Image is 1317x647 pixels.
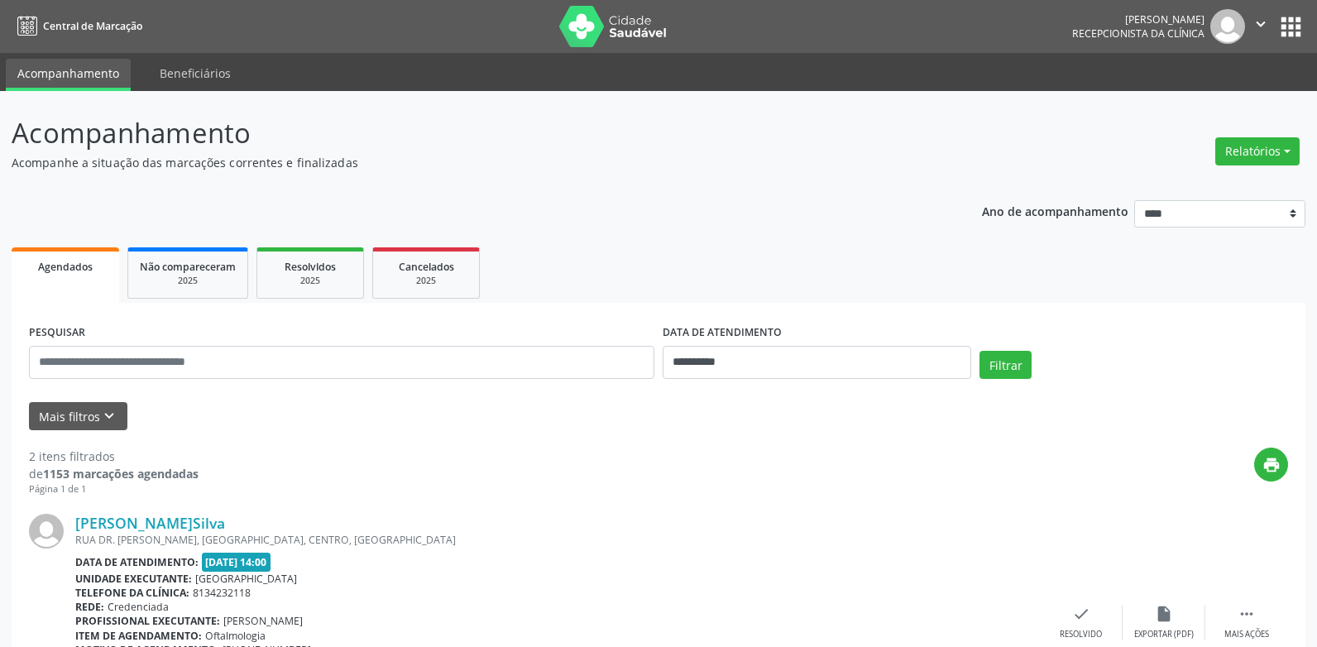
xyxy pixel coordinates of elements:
[399,260,454,274] span: Cancelados
[269,275,352,287] div: 2025
[75,533,1040,547] div: RUA DR. [PERSON_NAME], [GEOGRAPHIC_DATA], CENTRO, [GEOGRAPHIC_DATA]
[202,553,271,572] span: [DATE] 14:00
[979,351,1032,379] button: Filtrar
[1254,448,1288,482] button: print
[75,572,192,586] b: Unidade executante:
[140,260,236,274] span: Não compareceram
[205,629,266,643] span: Oftalmologia
[29,482,199,496] div: Página 1 de 1
[1210,9,1245,44] img: img
[1072,26,1204,41] span: Recepcionista da clínica
[1155,605,1173,623] i: insert_drive_file
[29,320,85,346] label: PESQUISAR
[140,275,236,287] div: 2025
[1072,12,1204,26] div: [PERSON_NAME]
[100,407,118,425] i: keyboard_arrow_down
[12,113,917,154] p: Acompanhamento
[75,586,189,600] b: Telefone da clínica:
[663,320,782,346] label: DATA DE ATENDIMENTO
[982,200,1128,221] p: Ano de acompanhamento
[285,260,336,274] span: Resolvidos
[29,448,199,465] div: 2 itens filtrados
[38,260,93,274] span: Agendados
[43,466,199,482] strong: 1153 marcações agendadas
[385,275,467,287] div: 2025
[223,614,303,628] span: [PERSON_NAME]
[1238,605,1256,623] i: 
[1060,629,1102,640] div: Resolvido
[12,154,917,171] p: Acompanhe a situação das marcações correntes e finalizadas
[148,59,242,88] a: Beneficiários
[29,465,199,482] div: de
[29,514,64,549] img: img
[1252,15,1270,33] i: 
[75,600,104,614] b: Rede:
[6,59,131,91] a: Acompanhamento
[75,629,202,643] b: Item de agendamento:
[195,572,297,586] span: [GEOGRAPHIC_DATA]
[108,600,169,614] span: Credenciada
[75,614,220,628] b: Profissional executante:
[193,586,251,600] span: 8134232118
[1262,456,1281,474] i: print
[1224,629,1269,640] div: Mais ações
[75,514,225,532] a: [PERSON_NAME]Silva
[43,19,142,33] span: Central de Marcação
[12,12,142,40] a: Central de Marcação
[1276,12,1305,41] button: apps
[1134,629,1194,640] div: Exportar (PDF)
[29,402,127,431] button: Mais filtroskeyboard_arrow_down
[1072,605,1090,623] i: check
[1245,9,1276,44] button: 
[1215,137,1300,165] button: Relatórios
[75,555,199,569] b: Data de atendimento:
